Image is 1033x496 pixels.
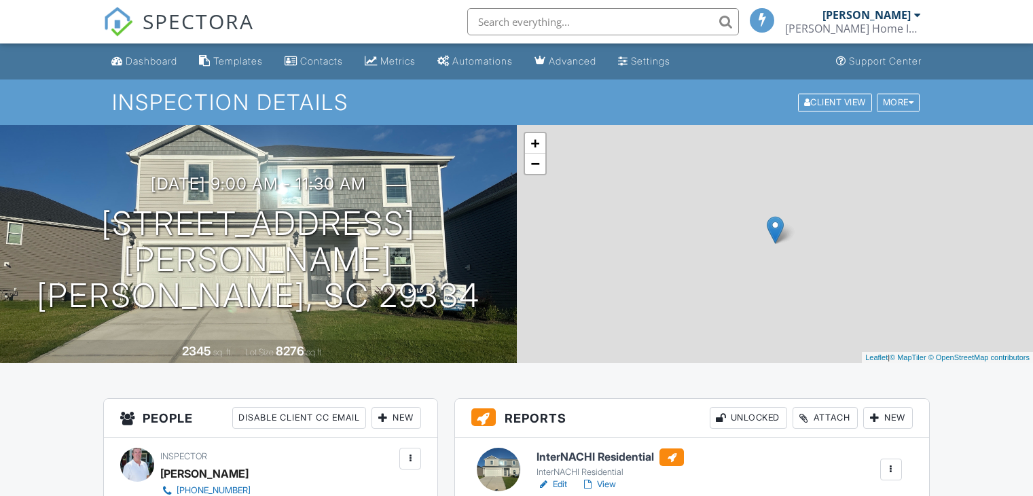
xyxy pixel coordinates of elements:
a: © MapTiler [890,353,926,361]
img: The Best Home Inspection Software - Spectora [103,7,133,37]
div: Phil Knox Home Inspections LLC [785,22,921,35]
div: Automations [452,55,513,67]
a: Automations (Basic) [432,49,518,74]
div: Unlocked [710,407,787,429]
a: Dashboard [106,49,183,74]
a: Advanced [529,49,602,74]
div: Advanced [549,55,596,67]
a: Contacts [279,49,348,74]
div: [PERSON_NAME] [822,8,911,22]
div: | [862,352,1033,364]
span: Lot Size [245,347,274,357]
h3: People [104,399,437,438]
h1: Inspection Details [112,90,921,114]
div: Settings [631,55,670,67]
div: Client View [798,93,872,111]
a: Metrics [359,49,421,74]
a: Zoom out [525,154,545,174]
a: InterNACHI Residential InterNACHI Residential [537,448,684,478]
a: View [581,478,616,491]
div: More [877,93,920,111]
h3: [DATE] 9:00 am - 11:30 am [151,175,366,193]
div: 8276 [276,344,304,358]
div: Support Center [849,55,922,67]
a: © OpenStreetMap contributors [928,353,1030,361]
h6: InterNACHI Residential [537,448,684,466]
a: Templates [194,49,268,74]
a: Settings [613,49,676,74]
a: Client View [797,96,875,107]
a: Leaflet [865,353,888,361]
h1: [STREET_ADDRESS][PERSON_NAME] [PERSON_NAME], SC 29334 [22,206,495,313]
div: [PERSON_NAME] [160,463,249,484]
div: New [371,407,421,429]
input: Search everything... [467,8,739,35]
span: Inspector [160,451,207,461]
div: New [863,407,913,429]
a: Support Center [831,49,927,74]
div: [PHONE_NUMBER] [177,485,251,496]
a: Edit [537,478,567,491]
span: sq.ft. [306,347,323,357]
div: Disable Client CC Email [232,407,366,429]
div: Attach [793,407,858,429]
div: Contacts [300,55,343,67]
div: 2345 [182,344,211,358]
a: SPECTORA [103,18,254,47]
span: SPECTORA [143,7,254,35]
div: Templates [213,55,263,67]
a: Zoom in [525,133,545,154]
div: Metrics [380,55,416,67]
span: sq. ft. [213,347,232,357]
div: InterNACHI Residential [537,467,684,478]
h3: Reports [455,399,929,438]
div: Dashboard [126,55,177,67]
